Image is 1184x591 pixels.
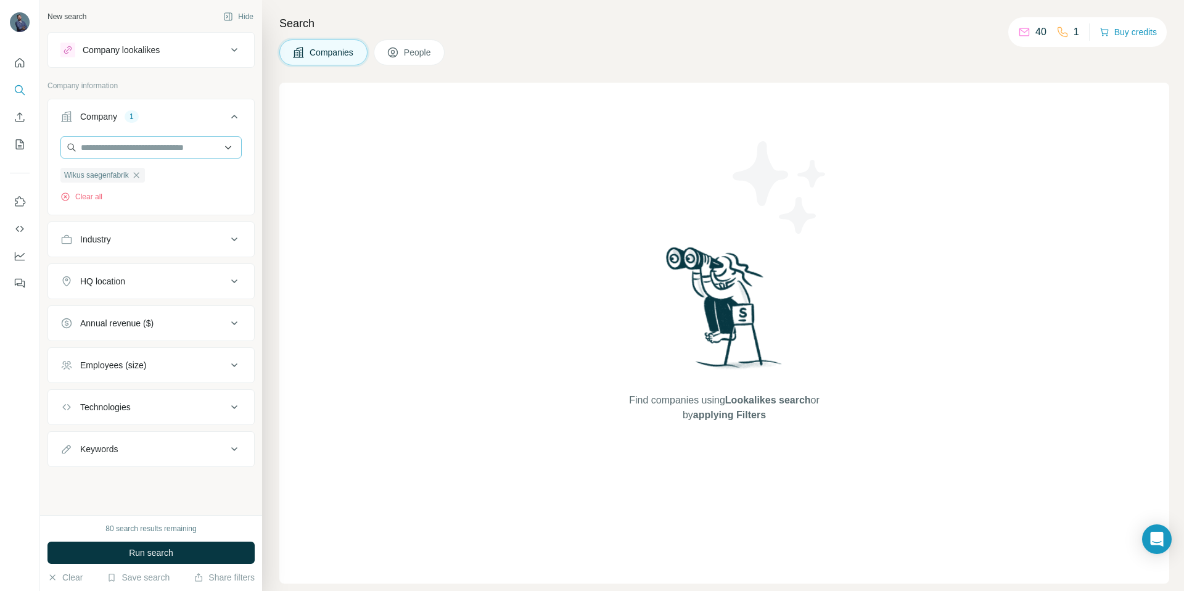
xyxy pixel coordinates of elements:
[725,395,811,405] span: Lookalikes search
[10,79,30,101] button: Search
[10,191,30,213] button: Use Surfe on LinkedIn
[625,393,823,423] span: Find companies using or by
[660,244,789,381] img: Surfe Illustration - Woman searching with binoculars
[215,7,262,26] button: Hide
[10,218,30,240] button: Use Surfe API
[47,11,86,22] div: New search
[47,542,255,564] button: Run search
[310,46,355,59] span: Companies
[64,170,129,181] span: Wikus saegenfabrik
[10,245,30,267] button: Dashboard
[80,443,118,455] div: Keywords
[80,359,146,371] div: Employees (size)
[10,52,30,74] button: Quick start
[1100,23,1157,41] button: Buy credits
[10,133,30,155] button: My lists
[10,106,30,128] button: Enrich CSV
[10,272,30,294] button: Feedback
[194,571,255,584] button: Share filters
[129,547,173,559] span: Run search
[80,233,111,246] div: Industry
[693,410,766,420] span: applying Filters
[80,110,117,123] div: Company
[80,317,154,329] div: Annual revenue ($)
[48,267,254,296] button: HQ location
[80,275,125,287] div: HQ location
[48,392,254,422] button: Technologies
[404,46,432,59] span: People
[48,350,254,380] button: Employees (size)
[125,111,139,122] div: 1
[48,434,254,464] button: Keywords
[107,571,170,584] button: Save search
[48,35,254,65] button: Company lookalikes
[725,132,836,243] img: Surfe Illustration - Stars
[48,102,254,136] button: Company1
[47,571,83,584] button: Clear
[1035,25,1046,39] p: 40
[47,80,255,91] p: Company information
[48,308,254,338] button: Annual revenue ($)
[279,15,1169,32] h4: Search
[48,225,254,254] button: Industry
[60,191,102,202] button: Clear all
[1074,25,1079,39] p: 1
[1142,524,1172,554] div: Open Intercom Messenger
[83,44,160,56] div: Company lookalikes
[105,523,196,534] div: 80 search results remaining
[10,12,30,32] img: Avatar
[80,401,131,413] div: Technologies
